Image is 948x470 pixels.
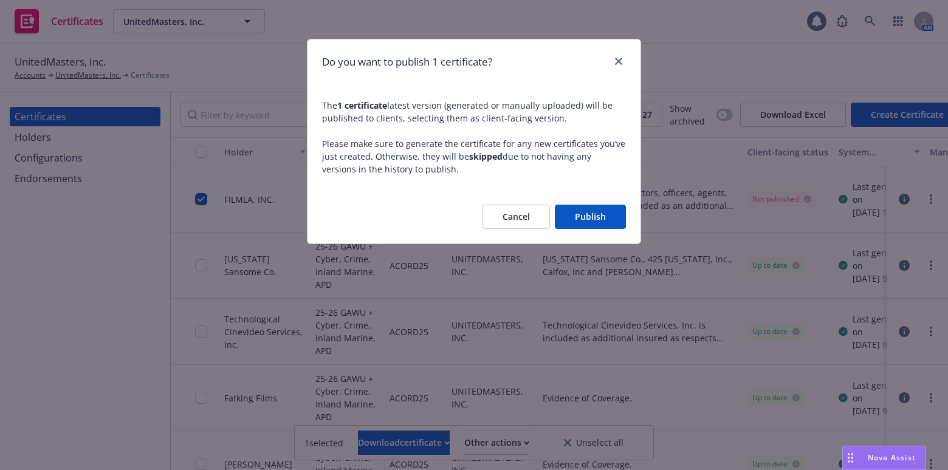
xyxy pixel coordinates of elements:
[555,205,626,229] button: Publish
[337,100,387,111] b: 1 certificate
[322,99,626,124] p: The latest version (generated or manually uploaded) will be published to clients, selecting them ...
[322,54,492,70] h1: Do you want to publish 1 certificate?
[322,137,626,175] p: Please make sure to generate the certificate for any new certificates you’ve just created. Otherw...
[868,452,916,463] span: Nova Assist
[843,446,858,469] div: Drag to move
[842,446,926,470] button: Nova Assist
[469,151,503,162] b: skipped
[483,205,550,229] button: Cancel
[611,54,626,69] a: close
